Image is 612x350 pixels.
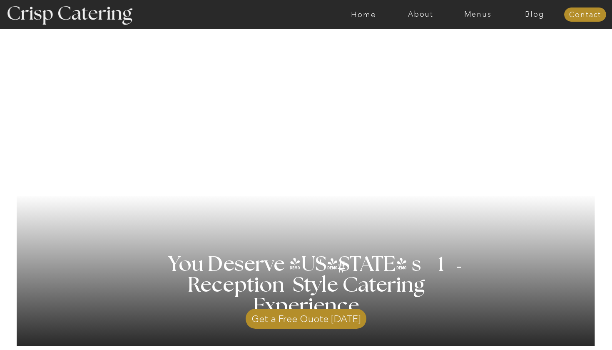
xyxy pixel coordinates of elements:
h3: ' [440,245,464,292]
a: Get a Free Quote [DATE] [246,305,366,329]
h1: You Deserve [US_STATE] s 1 Reception Style Catering Experience [139,254,473,317]
a: Home [335,10,392,19]
a: Menus [449,10,506,19]
a: About [392,10,449,19]
a: Contact [564,11,606,19]
a: Blog [506,10,563,19]
h3: # [319,259,366,283]
h3: ' [304,255,338,275]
